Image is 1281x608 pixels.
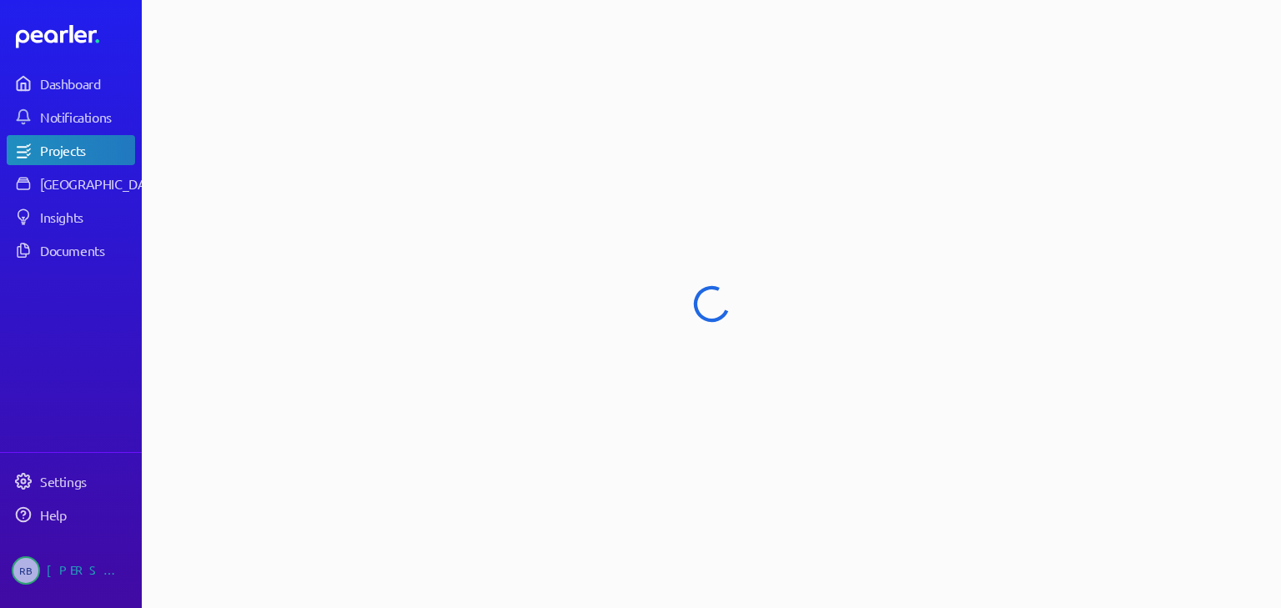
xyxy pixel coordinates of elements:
span: Ryan Baird [12,556,40,585]
a: Help [7,500,135,530]
div: Help [40,506,133,523]
a: Settings [7,466,135,496]
div: Dashboard [40,75,133,92]
a: Insights [7,202,135,232]
div: [GEOGRAPHIC_DATA] [40,175,164,192]
div: [PERSON_NAME] [47,556,130,585]
a: RB[PERSON_NAME] [7,550,135,591]
div: Projects [40,142,133,158]
a: Dashboard [16,25,135,48]
a: Dashboard [7,68,135,98]
a: Documents [7,235,135,265]
a: Projects [7,135,135,165]
a: Notifications [7,102,135,132]
div: Settings [40,473,133,490]
div: Documents [40,242,133,259]
div: Notifications [40,108,133,125]
a: [GEOGRAPHIC_DATA] [7,168,135,198]
div: Insights [40,209,133,225]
